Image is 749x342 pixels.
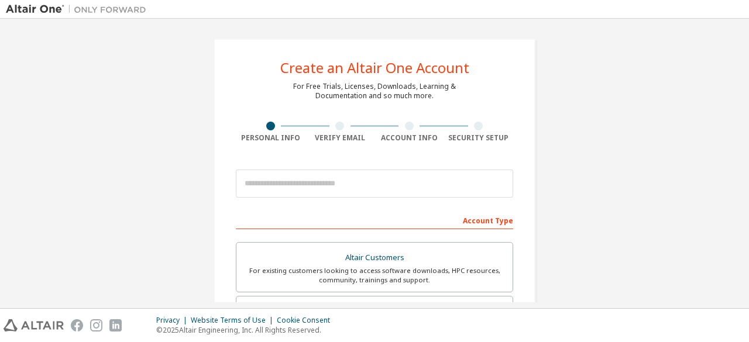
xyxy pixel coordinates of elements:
[109,319,122,331] img: linkedin.svg
[156,325,337,335] p: © 2025 Altair Engineering, Inc. All Rights Reserved.
[191,316,277,325] div: Website Terms of Use
[71,319,83,331] img: facebook.svg
[243,266,506,285] div: For existing customers looking to access software downloads, HPC resources, community, trainings ...
[444,133,514,143] div: Security Setup
[305,133,375,143] div: Verify Email
[90,319,102,331] img: instagram.svg
[6,4,152,15] img: Altair One
[280,61,469,75] div: Create an Altair One Account
[4,319,64,331] img: altair_logo.svg
[374,133,444,143] div: Account Info
[293,82,456,101] div: For Free Trials, Licenses, Downloads, Learning & Documentation and so much more.
[236,210,513,229] div: Account Type
[156,316,191,325] div: Privacy
[236,133,305,143] div: Personal Info
[243,250,506,266] div: Altair Customers
[277,316,337,325] div: Cookie Consent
